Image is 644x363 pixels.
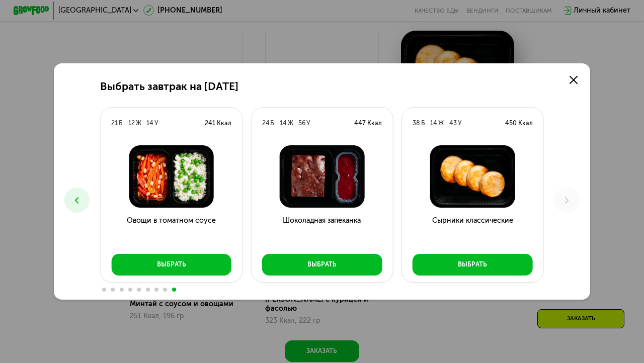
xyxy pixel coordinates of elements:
[288,119,293,128] div: Ж
[251,215,392,247] h3: Шоколадная запеканка
[458,119,461,128] div: У
[262,119,270,128] div: 24
[449,119,457,128] div: 43
[259,145,386,208] img: Шоколадная запеканка
[306,119,310,128] div: У
[430,119,437,128] div: 14
[421,119,425,128] div: Б
[409,145,536,208] img: Сырники классические
[270,119,274,128] div: Б
[119,119,123,128] div: Б
[157,260,186,269] div: Выбрать
[205,119,231,128] div: 241 Ккал
[402,215,543,247] h3: Сырники классические
[280,119,287,128] div: 14
[108,145,235,208] img: Овощи в томатном соусе
[458,260,487,269] div: Выбрать
[154,119,158,128] div: У
[136,119,141,128] div: Ж
[262,254,382,276] button: Выбрать
[413,254,533,276] button: Выбрать
[307,260,337,269] div: Выбрать
[100,80,238,93] h2: Выбрать завтрак на [DATE]
[111,119,118,128] div: 21
[128,119,135,128] div: 12
[413,119,420,128] div: 38
[146,119,153,128] div: 14
[101,215,242,247] h3: Овощи в томатном соусе
[111,254,231,276] button: Выбрать
[505,119,533,128] div: 450 Ккал
[438,119,444,128] div: Ж
[298,119,305,128] div: 56
[354,119,382,128] div: 447 Ккал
